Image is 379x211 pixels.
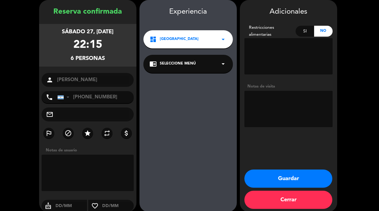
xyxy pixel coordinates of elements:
[296,26,314,37] div: Si
[244,6,333,18] div: Adicionales
[45,130,52,137] i: outlined_flag
[46,76,53,84] i: person
[73,36,102,54] div: 22:15
[244,24,296,38] div: Restricciones alimentarias
[244,83,333,90] div: Notas de visita
[62,28,113,36] div: sábado 27, [DATE]
[220,36,227,43] i: arrow_drop_down
[43,147,136,153] div: Notas de usuario
[160,61,196,67] span: Seleccione Menú
[71,54,105,63] div: 6 personas
[88,202,102,209] i: favorite_border
[244,170,332,188] button: Guardar
[102,202,134,210] input: DD/MM
[149,60,157,68] i: chrome_reader_mode
[220,60,227,68] i: arrow_drop_down
[84,130,91,137] i: star
[160,36,199,42] span: [GEOGRAPHIC_DATA]
[103,130,111,137] i: repeat
[55,202,87,210] input: DD/MM
[39,6,136,18] div: Reserva confirmada
[46,94,53,101] i: phone
[244,191,332,209] button: Cerrar
[46,111,53,118] i: mail_outline
[139,6,237,18] div: Experiencia
[314,26,333,37] div: No
[149,36,157,43] i: dashboard
[42,202,55,209] i: cake
[123,130,130,137] i: attach_money
[58,91,72,103] div: Argentina: +54
[65,130,72,137] i: block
